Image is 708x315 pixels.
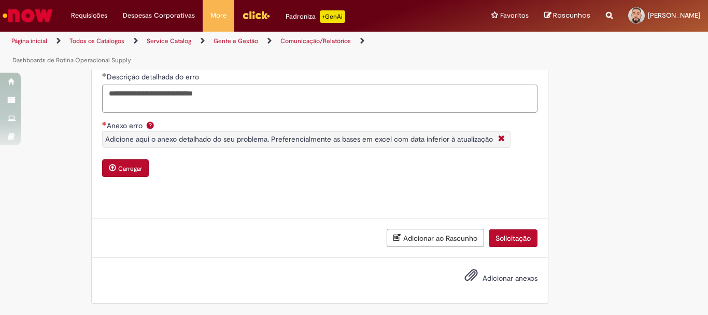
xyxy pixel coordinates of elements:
span: Requisições [71,10,107,21]
span: Adicione aqui o anexo detalhado do seu problema. Preferencialmente as bases em excel com data inf... [105,134,493,144]
a: Rascunhos [544,11,590,21]
span: More [210,10,226,21]
img: click_logo_yellow_360x200.png [242,7,270,23]
span: Ajuda para Anexo erro [144,121,157,129]
span: Descrição detalhada do erro [107,72,201,81]
span: Favoritos [500,10,529,21]
a: Todos os Catálogos [69,37,124,45]
span: Rascunhos [553,10,590,20]
button: Solicitação [489,229,537,247]
button: Adicionar anexos [462,266,480,290]
div: Padroniza [286,10,345,23]
a: Service Catalog [147,37,191,45]
ul: Trilhas de página [8,32,464,70]
a: Comunicação/Relatórios [280,37,351,45]
p: +GenAi [320,10,345,23]
span: Anexo erro [107,121,145,130]
button: Adicionar ao Rascunho [387,229,484,247]
span: Adicionar anexos [483,273,537,283]
span: [PERSON_NAME] [648,11,700,20]
img: ServiceNow [1,5,54,26]
small: Carregar [118,165,142,173]
button: Carregar anexo de Anexo erro Required [102,159,149,177]
span: Obrigatório Preenchido [102,73,107,77]
a: Dashboards de Rotina Operacional Supply [12,56,131,64]
textarea: Descrição detalhada do erro [102,85,537,113]
span: Necessários [102,121,107,126]
span: Despesas Corporativas [123,10,195,21]
a: Página inicial [11,37,47,45]
i: Fechar More information Por question_anexo_erro [495,134,507,145]
a: Gente e Gestão [214,37,258,45]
